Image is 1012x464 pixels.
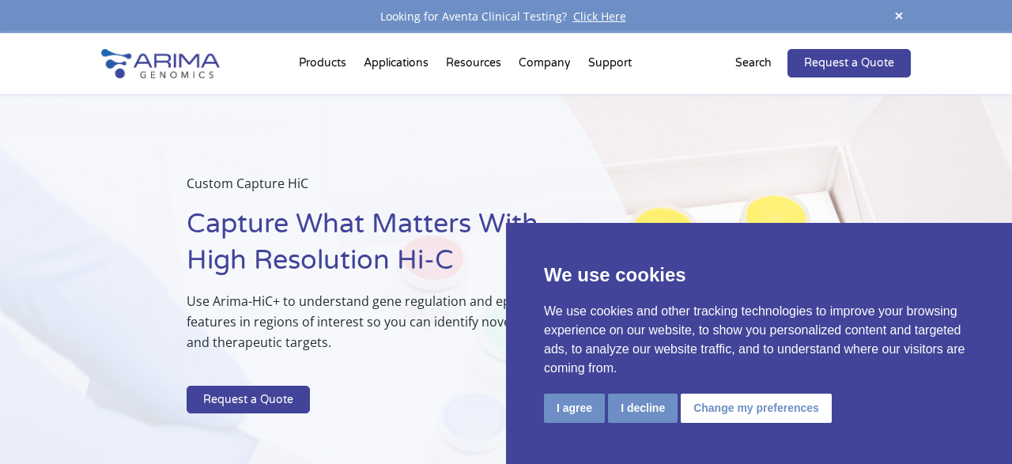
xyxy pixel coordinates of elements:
[187,206,587,291] h1: Capture What Matters With High Resolution Hi-C
[544,394,605,423] button: I agree
[187,173,587,206] p: Custom Capture HiC
[608,394,678,423] button: I decline
[681,394,832,423] button: Change my preferences
[101,49,220,78] img: Arima-Genomics-logo
[187,386,310,414] a: Request a Quote
[101,6,911,27] div: Looking for Aventa Clinical Testing?
[544,261,974,289] p: We use cookies
[187,291,587,365] p: Use Arima-HiC+ to understand gene regulation and epigenetic features in regions of interest so yo...
[735,53,772,74] p: Search
[567,9,632,24] a: Click Here
[787,49,911,77] a: Request a Quote
[544,302,974,378] p: We use cookies and other tracking technologies to improve your browsing experience on our website...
